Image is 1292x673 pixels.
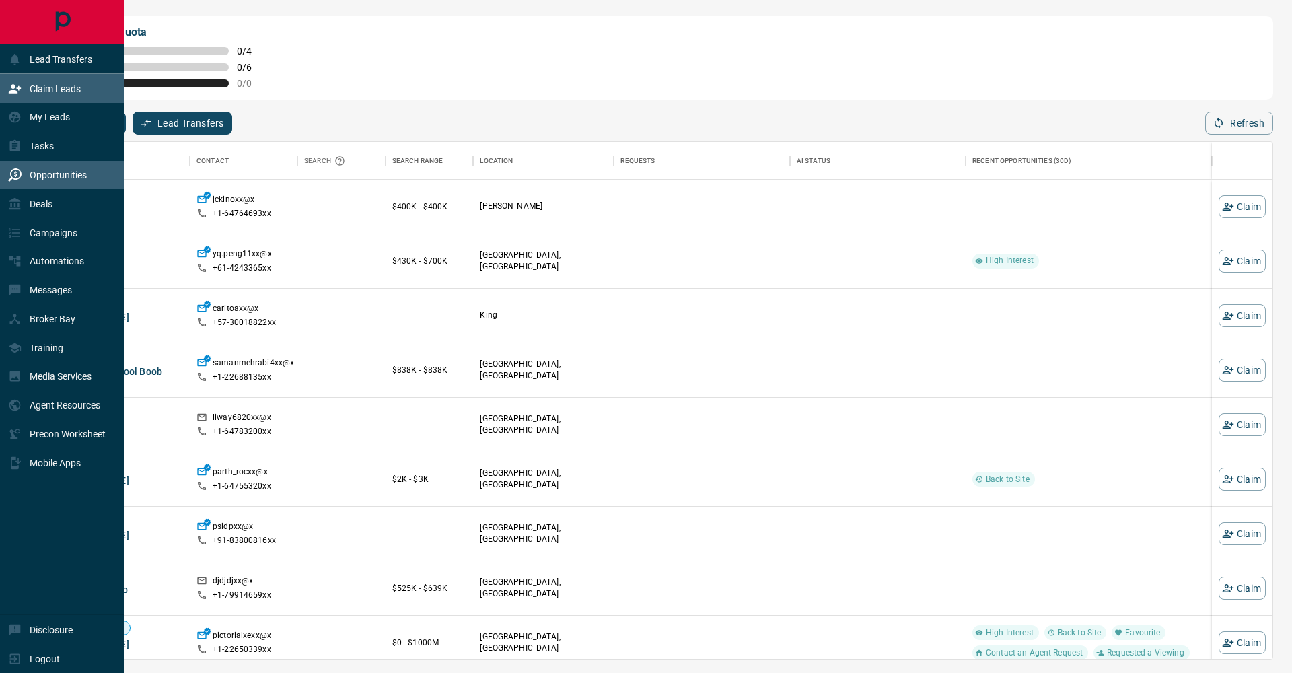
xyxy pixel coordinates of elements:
[392,637,467,649] p: $0 - $1000M
[972,142,1071,180] div: Recent Opportunities (30d)
[392,201,467,213] p: $400K - $400K
[213,535,276,546] p: +91- 83800816xx
[213,208,271,219] p: +1- 64764693xx
[480,413,607,436] p: [GEOGRAPHIC_DATA], [GEOGRAPHIC_DATA]
[304,142,349,180] div: Search
[133,112,233,135] button: Lead Transfers
[620,142,655,180] div: Requests
[480,577,607,600] p: [GEOGRAPHIC_DATA], [GEOGRAPHIC_DATA]
[480,310,607,321] p: King
[392,473,467,485] p: $2K - $3K
[213,248,272,262] p: yq.peng11xx@x
[1219,359,1266,382] button: Claim
[480,468,607,491] p: [GEOGRAPHIC_DATA], [GEOGRAPHIC_DATA]
[196,142,229,180] div: Contact
[480,250,607,273] p: [GEOGRAPHIC_DATA], [GEOGRAPHIC_DATA]
[980,255,1039,267] span: High Interest
[473,142,614,180] div: Location
[213,317,276,328] p: +57- 30018822xx
[237,78,266,89] span: 0 / 0
[213,630,271,644] p: pictorialxexx@x
[1219,413,1266,436] button: Claim
[1102,647,1189,659] span: Requested a Viewing
[1052,627,1107,639] span: Back to Site
[1219,195,1266,218] button: Claim
[213,371,271,383] p: +1- 22688135xx
[1120,627,1165,639] span: Favourite
[237,62,266,73] span: 0 / 6
[392,364,467,376] p: $838K - $838K
[797,142,830,180] div: AI Status
[1219,577,1266,600] button: Claim
[213,521,253,535] p: psidpxx@x
[213,590,271,601] p: +1- 79914659xx
[790,142,966,180] div: AI Status
[213,262,271,274] p: +61- 4243365xx
[213,575,253,590] p: djdjdjxx@x
[213,426,271,437] p: +1- 64783200xx
[73,24,266,40] p: My Daily Quota
[1219,250,1266,273] button: Claim
[392,142,443,180] div: Search Range
[213,412,271,426] p: liway6820xx@x
[213,466,268,481] p: parth_rocxx@x
[480,522,607,545] p: [GEOGRAPHIC_DATA], [GEOGRAPHIC_DATA]
[1219,522,1266,545] button: Claim
[49,142,190,180] div: Name
[213,644,271,656] p: +1- 22650339xx
[1219,468,1266,491] button: Claim
[480,631,607,654] p: [GEOGRAPHIC_DATA], [GEOGRAPHIC_DATA]
[1219,304,1266,327] button: Claim
[480,142,513,180] div: Location
[980,647,1088,659] span: Contact an Agent Request
[966,142,1212,180] div: Recent Opportunities (30d)
[386,142,474,180] div: Search Range
[980,627,1039,639] span: High Interest
[980,474,1035,485] span: Back to Site
[614,142,789,180] div: Requests
[392,255,467,267] p: $430K - $700K
[237,46,266,57] span: 0 / 4
[1205,112,1273,135] button: Refresh
[213,303,258,317] p: caritoaxx@x
[1219,631,1266,654] button: Claim
[213,357,294,371] p: samanmehrabi4xx@x
[213,481,271,492] p: +1- 64755320xx
[213,194,254,208] p: jckinoxx@x
[480,359,607,382] p: [GEOGRAPHIC_DATA], [GEOGRAPHIC_DATA]
[190,142,297,180] div: Contact
[392,582,467,594] p: $525K - $639K
[480,201,607,212] p: [PERSON_NAME]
